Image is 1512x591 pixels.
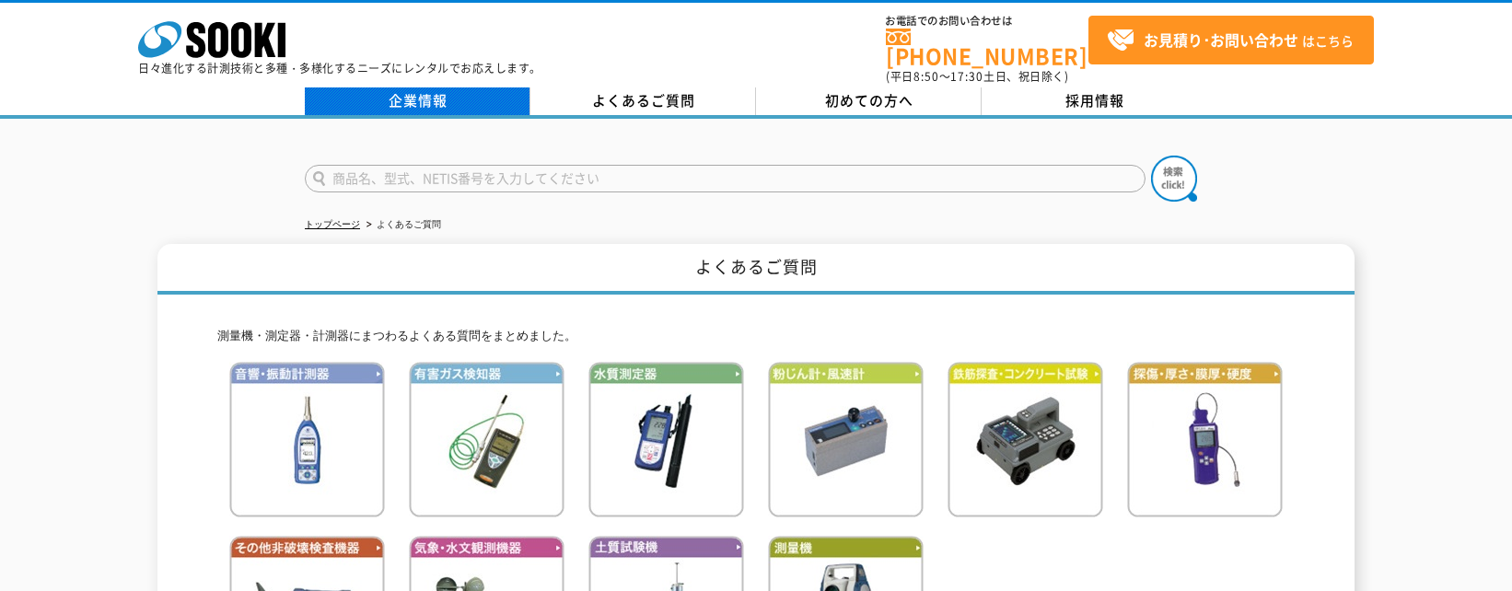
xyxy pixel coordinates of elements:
a: 採用情報 [982,87,1207,115]
input: 商品名、型式、NETIS番号を入力してください [305,165,1146,192]
img: 探傷・厚さ・膜厚・硬度 [1127,362,1283,517]
a: よくあるご質問 [530,87,756,115]
a: [PHONE_NUMBER] [886,29,1088,66]
a: 企業情報 [305,87,530,115]
span: お電話でのお問い合わせは [886,16,1088,27]
p: 測量機・測定器・計測器にまつわるよくある質問をまとめました。 [217,327,1295,346]
img: 音響・振動計測器 [229,362,385,517]
span: (平日 ～ 土日、祝日除く) [886,68,1068,85]
span: 8:50 [913,68,939,85]
li: よくあるご質問 [363,215,441,235]
strong: お見積り･お問い合わせ [1144,29,1298,51]
img: 粉じん計・風速計 [768,362,924,517]
span: はこちら [1107,27,1354,54]
span: 初めての方へ [825,90,913,110]
a: お見積り･お問い合わせはこちら [1088,16,1374,64]
h1: よくあるご質問 [157,244,1355,295]
img: 水質測定器 [588,362,744,517]
span: 17:30 [950,68,983,85]
img: 有害ガス検知器 [409,362,564,517]
img: 鉄筋検査・コンクリート試験 [948,362,1103,517]
p: 日々進化する計測技術と多種・多様化するニーズにレンタルでお応えします。 [138,63,541,74]
a: 初めての方へ [756,87,982,115]
a: トップページ [305,219,360,229]
img: btn_search.png [1151,156,1197,202]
